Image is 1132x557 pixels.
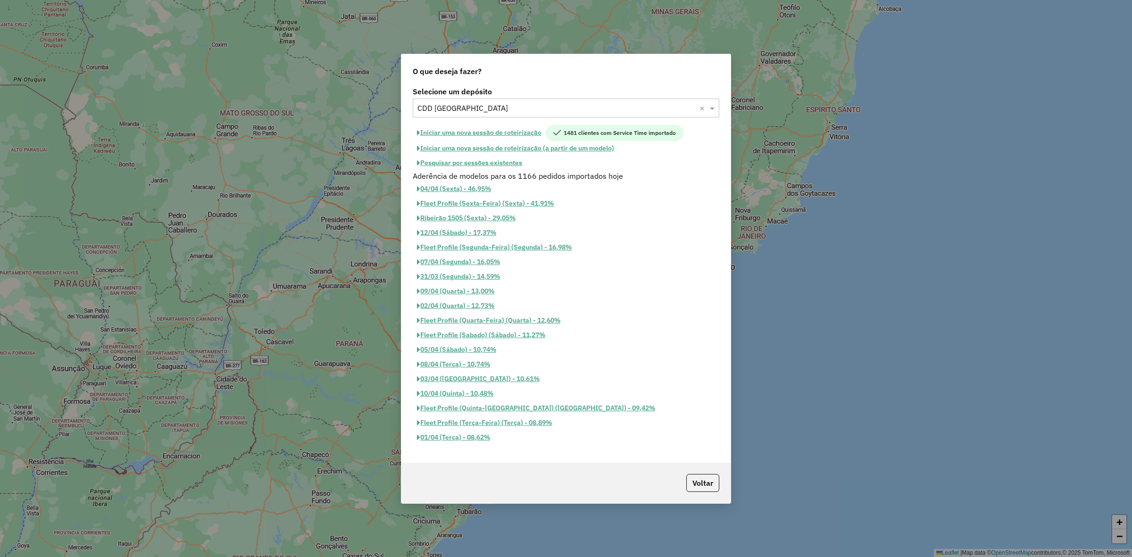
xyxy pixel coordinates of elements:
button: Iniciar uma nova sessão de roteirização [413,125,546,141]
button: 10/04 (Quinta) - 10,48% [413,386,498,401]
span: 1481 clientes com Service Time importado [546,125,683,141]
button: 03/04 ([GEOGRAPHIC_DATA]) - 10,61% [413,372,544,386]
button: Fleet Profile (Quarta-Feira) (Quarta) - 12,60% [413,313,565,328]
div: Aderência de modelos para os 1166 pedidos importados hoje [407,170,725,182]
label: Selecione um depósito [413,86,719,97]
button: 01/04 (Terça) - 08,62% [413,430,494,445]
button: Pesquisar por sessões existentes [413,156,526,170]
span: O que deseja fazer? [413,66,482,77]
button: 05/04 (Sábado) - 10,74% [413,342,500,357]
button: Iniciar uma nova sessão de roteirização (a partir de um modelo) [413,141,618,156]
button: Voltar [686,474,719,492]
button: 08/04 (Terça) - 10,74% [413,357,494,372]
button: 12/04 (Sábado) - 17,37% [413,225,500,240]
button: Ribeirão 1505 (Sexta) - 29,05% [413,211,520,225]
span: Clear all [699,102,707,114]
button: Fleet Profile (Sabado) (Sábado) - 11,27% [413,328,549,342]
button: 02/04 (Quarta) - 12,73% [413,299,499,313]
button: 04/04 (Sexta) - 46,95% [413,182,495,196]
button: Fleet Profile (Sexta-Feira) (Sexta) - 41,91% [413,196,558,211]
button: Fleet Profile (Quinta-[GEOGRAPHIC_DATA]) ([GEOGRAPHIC_DATA]) - 09,42% [413,401,659,416]
button: 07/04 (Segunda) - 16,05% [413,255,504,269]
button: 31/03 (Segunda) - 14,59% [413,269,504,284]
button: Fleet Profile (Terça-Feira) (Terça) - 08,89% [413,416,556,430]
button: 09/04 (Quarta) - 13,00% [413,284,499,299]
button: Fleet Profile (Segunda-Feira) (Segunda) - 16,98% [413,240,576,255]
